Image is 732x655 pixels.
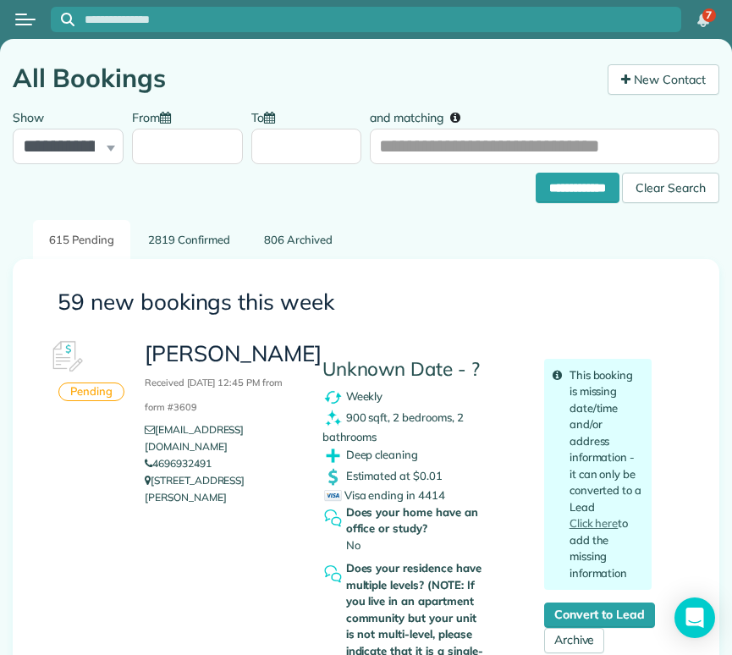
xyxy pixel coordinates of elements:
span: Deep cleaning [346,448,419,461]
nav: Main [678,1,732,38]
div: Open Intercom Messenger [674,597,715,638]
button: Open menu [15,10,36,29]
small: Received [DATE] 12:45 PM from form #3609 [145,377,283,413]
h4: Unknown Date - ? [322,359,519,380]
img: question_symbol_icon-fa7b350da2b2fea416cef77984ae4cf4944ea5ab9e3d5925827a5d6b7129d3f6.png [322,508,344,529]
img: recurrence_symbol_icon-7cc721a9f4fb8f7b0289d3d97f09a2e367b638918f1a67e51b1e7d8abe5fb8d8.png [322,387,344,408]
button: Focus search [51,13,74,26]
img: clean_symbol_icon-dd072f8366c07ea3eb8378bb991ecd12595f4b76d916a6f83395f9468ae6ecae.png [322,408,344,429]
div: 7 unread notifications [685,2,721,39]
a: 806 Archived [248,220,349,260]
label: From [132,101,179,132]
svg: Focus search [61,13,74,26]
span: 7 [706,8,712,22]
img: dollar_symbol_icon-bd8a6898b2649ec353a9eba708ae97d8d7348bddd7d2aed9b7e4bf5abd9f4af5.png [322,466,344,487]
label: and matching [370,101,472,132]
label: To [251,101,283,132]
h3: 59 new bookings this week [58,290,674,315]
a: 2819 Confirmed [132,220,246,260]
a: Click here [570,516,619,530]
h3: [PERSON_NAME] [145,342,297,415]
img: extras_symbol_icon-f5f8d448bd4f6d592c0b405ff41d4b7d97c126065408080e4130a9468bdbe444.png [322,445,344,466]
a: 4696932491 [145,457,212,470]
p: [STREET_ADDRESS][PERSON_NAME] [145,472,297,506]
a: Convert to Lead [544,603,655,628]
a: Archive [544,628,605,653]
strong: Does your home have an office or study? [346,504,483,537]
span: No [346,538,360,552]
a: [EMAIL_ADDRESS][DOMAIN_NAME] [145,423,244,453]
div: Pending [58,383,124,402]
span: Estimated at $0.01 [346,469,443,482]
h1: All Bookings [13,64,595,92]
span: 900 sqft, 2 bedrooms, 2 bathrooms [322,410,464,443]
a: Clear Search [622,175,719,189]
div: This booking is missing date/time and/or address information - it can only be converted to a Lead... [544,359,652,591]
a: 615 Pending [33,220,130,260]
a: New Contact [608,64,719,95]
span: Weekly [346,388,383,402]
div: Clear Search [622,173,719,203]
img: question_symbol_icon-fa7b350da2b2fea416cef77984ae4cf4944ea5ab9e3d5925827a5d6b7129d3f6.png [322,564,344,585]
span: Visa ending in 4414 [324,488,445,502]
img: Booking #617746 [41,332,91,383]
